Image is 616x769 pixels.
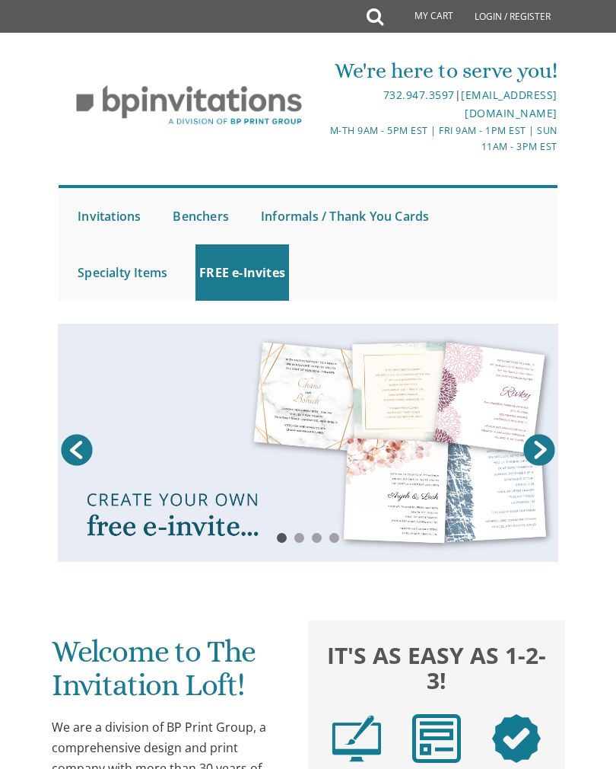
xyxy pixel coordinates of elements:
a: My Cart [382,2,464,32]
a: 732.947.3597 [383,88,455,102]
img: step3.png [492,714,541,763]
a: Invitations [74,188,144,244]
a: FREE e-Invites [195,244,289,301]
a: [EMAIL_ADDRESS][DOMAIN_NAME] [461,88,557,120]
h1: Welcome to The Invitation Loft! [52,635,291,713]
a: Benchers [169,188,233,244]
h2: It's as easy as 1-2-3! [316,640,556,695]
a: Informals / Thank You Cards [257,188,433,244]
a: Specialty Items [74,244,171,301]
a: Prev [58,431,96,469]
div: We're here to serve you! [309,56,557,86]
img: step1.png [332,714,381,763]
iframe: chat widget [522,674,616,746]
img: BP Invitation Loft [59,74,319,137]
div: M-Th 9am - 5pm EST | Fri 9am - 1pm EST | Sun 11am - 3pm EST [309,123,557,155]
a: Next [520,431,558,469]
div: | [309,86,557,123]
img: step2.png [412,714,461,763]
